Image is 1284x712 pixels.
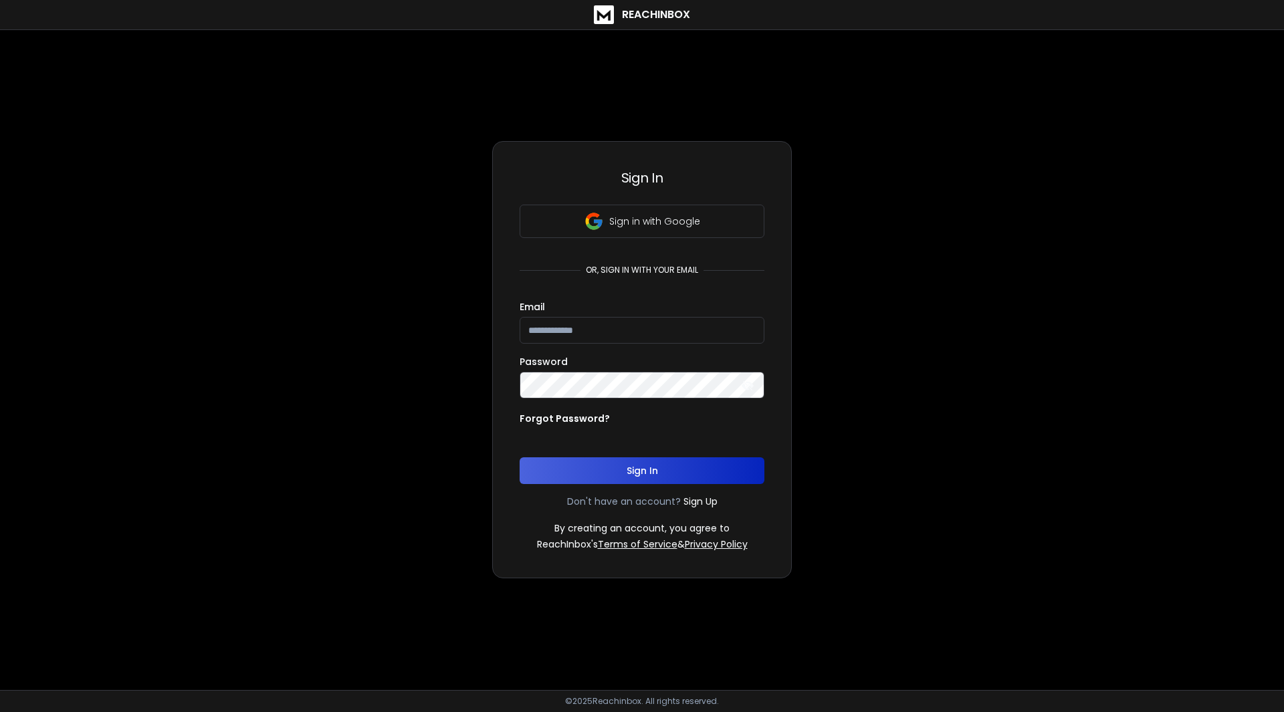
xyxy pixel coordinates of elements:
[520,168,764,187] h3: Sign In
[622,7,690,23] h1: ReachInbox
[520,412,610,425] p: Forgot Password?
[609,215,700,228] p: Sign in with Google
[685,538,748,551] a: Privacy Policy
[520,205,764,238] button: Sign in with Google
[567,495,681,508] p: Don't have an account?
[520,302,545,312] label: Email
[598,538,677,551] a: Terms of Service
[520,357,568,366] label: Password
[537,538,748,551] p: ReachInbox's &
[520,457,764,484] button: Sign In
[594,5,690,24] a: ReachInbox
[594,5,614,24] img: logo
[565,696,719,707] p: © 2025 Reachinbox. All rights reserved.
[554,521,730,535] p: By creating an account, you agree to
[580,265,704,275] p: or, sign in with your email
[683,495,718,508] a: Sign Up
